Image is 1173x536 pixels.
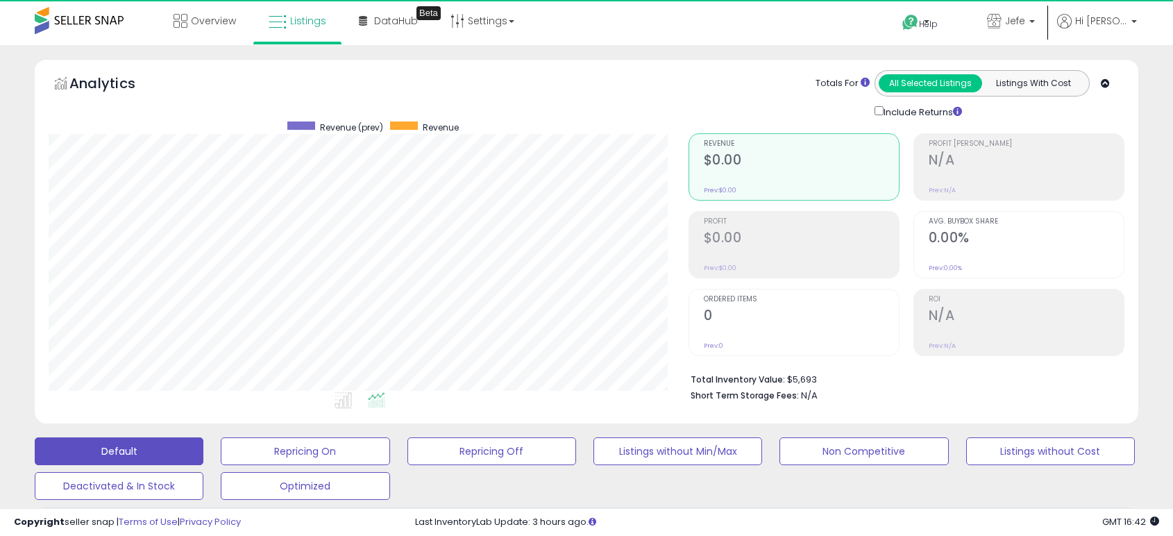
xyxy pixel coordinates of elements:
span: 2025-08-17 16:42 GMT [1102,515,1159,528]
span: Profit [704,218,899,226]
h2: 0 [704,308,899,326]
i: Get Help [902,14,919,31]
button: Deactivated & In Stock [35,472,203,500]
span: Ordered Items [704,296,899,303]
div: seller snap | | [14,516,241,529]
small: Prev: $0.00 [704,186,736,194]
li: $5,693 [691,370,1114,387]
div: Totals For [816,77,870,90]
div: Include Returns [864,103,979,119]
a: Terms of Use [119,515,178,528]
span: Help [919,18,938,30]
span: Hi [PERSON_NAME] [1075,14,1127,28]
button: Optimized [221,472,389,500]
button: Listings With Cost [981,74,1085,92]
a: Privacy Policy [180,515,241,528]
span: Profit [PERSON_NAME] [929,140,1124,148]
span: Overview [191,14,236,28]
small: Prev: N/A [929,186,956,194]
span: Listings [290,14,326,28]
b: Total Inventory Value: [691,374,785,385]
span: Revenue (prev) [320,122,383,133]
span: Revenue [704,140,899,148]
button: Default [35,437,203,465]
h2: $0.00 [704,152,899,171]
b: Short Term Storage Fees: [691,390,799,401]
div: Tooltip anchor [416,6,441,20]
a: Help [891,3,965,45]
button: Repricing Off [407,437,576,465]
span: Jefe [1005,14,1025,28]
span: Revenue [423,122,459,133]
h2: N/A [929,152,1124,171]
div: Last InventoryLab Update: 3 hours ago. [415,516,1160,529]
button: Non Competitive [779,437,948,465]
a: Hi [PERSON_NAME] [1057,14,1137,45]
h5: Analytics [69,74,162,97]
small: Prev: $0.00 [704,264,736,272]
button: Repricing On [221,437,389,465]
button: Listings without Cost [966,437,1135,465]
strong: Copyright [14,515,65,528]
small: Prev: 0.00% [929,264,962,272]
button: All Selected Listings [879,74,982,92]
span: ROI [929,296,1124,303]
small: Prev: N/A [929,342,956,350]
h2: N/A [929,308,1124,326]
small: Prev: 0 [704,342,723,350]
span: N/A [801,389,818,402]
button: Listings without Min/Max [593,437,762,465]
span: Avg. Buybox Share [929,218,1124,226]
span: DataHub [374,14,418,28]
h2: 0.00% [929,230,1124,249]
h2: $0.00 [704,230,899,249]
